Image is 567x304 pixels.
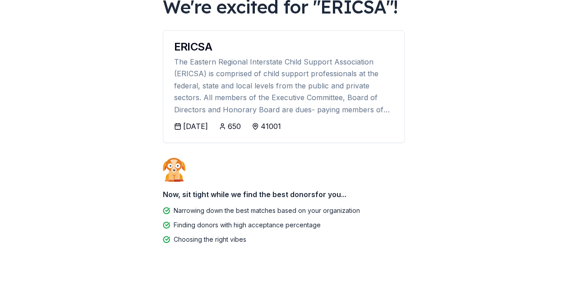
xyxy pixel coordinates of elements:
div: Now, sit tight while we find the best donors for you... [163,185,405,203]
div: Choosing the right vibes [174,234,246,245]
div: The Eastern Regional Interstate Child Support Association (ERICSA) is comprised of child support ... [174,56,393,115]
div: 41001 [261,121,281,132]
div: [DATE] [183,121,208,132]
div: ERICSA [174,41,393,52]
div: 650 [228,121,241,132]
img: Dog waiting patiently [163,157,185,182]
div: Narrowing down the best matches based on your organization [174,205,360,216]
div: Finding donors with high acceptance percentage [174,220,321,230]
